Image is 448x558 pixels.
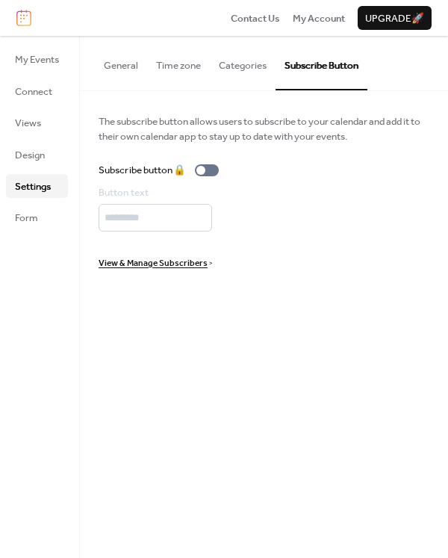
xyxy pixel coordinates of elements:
a: Contact Us [231,10,280,25]
button: Categories [210,36,276,88]
span: Settings [15,179,51,194]
a: Views [6,111,68,134]
a: Settings [6,174,68,198]
span: Views [15,116,41,131]
span: Form [15,211,38,226]
img: logo [16,10,31,26]
button: General [95,36,147,88]
a: View & Manage Subscribers > [99,259,212,267]
span: Connect [15,84,52,99]
a: Connect [6,79,68,103]
span: The subscribe button allows users to subscribe to your calendar and add it to their own calendar ... [99,114,429,145]
a: Form [6,205,68,229]
span: My Account [293,11,345,26]
span: View & Manage Subscribers [99,256,208,271]
span: My Events [15,52,59,67]
a: My Events [6,47,68,71]
a: My Account [293,10,345,25]
span: Contact Us [231,11,280,26]
button: Time zone [147,36,210,88]
a: Design [6,143,68,167]
span: Design [15,148,45,163]
span: Upgrade 🚀 [365,11,424,26]
button: Subscribe Button [276,36,367,90]
button: Upgrade🚀 [358,6,432,30]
